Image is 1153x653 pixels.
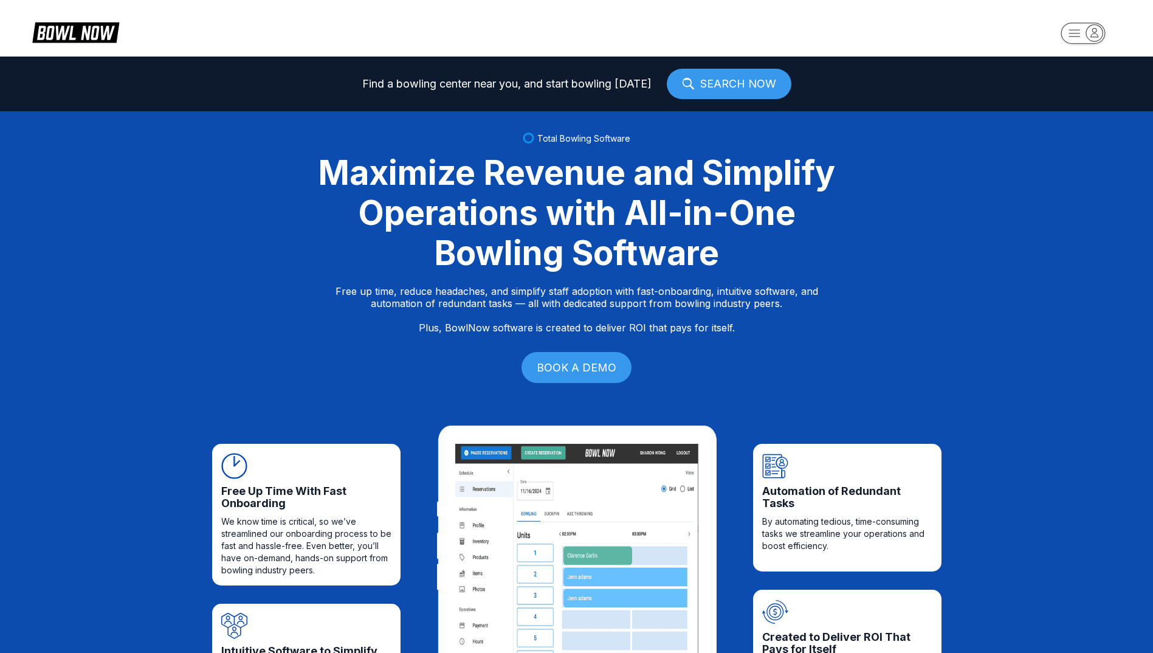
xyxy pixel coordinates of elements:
span: We know time is critical, so we’ve streamlined our onboarding process to be fast and hassle-free.... [221,516,391,576]
a: BOOK A DEMO [521,352,632,383]
span: Automation of Redundant Tasks [762,485,932,510]
span: Free Up Time With Fast Onboarding [221,485,391,510]
span: Total Bowling Software [537,133,630,143]
a: SEARCH NOW [667,69,791,99]
span: Find a bowling center near you, and start bowling [DATE] [362,78,652,90]
span: By automating tedious, time-consuming tasks we streamline your operations and boost efficiency. [762,516,932,552]
p: Free up time, reduce headaches, and simplify staff adoption with fast-onboarding, intuitive softw... [336,285,818,334]
div: Maximize Revenue and Simplify Operations with All-in-One Bowling Software [303,153,850,273]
